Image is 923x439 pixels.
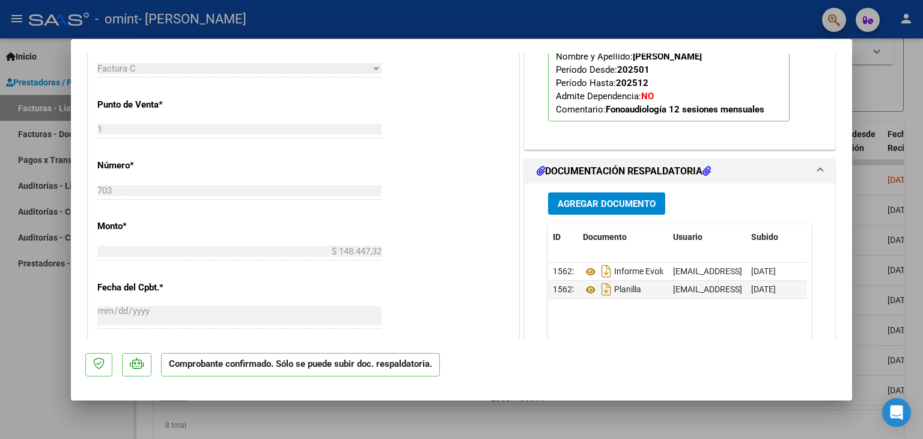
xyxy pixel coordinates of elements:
[751,232,778,242] span: Subido
[606,104,764,115] strong: Fonoaudiología 12 sesiones mensuales
[578,224,668,250] datatable-header-cell: Documento
[553,266,577,276] span: 15622
[751,266,776,276] span: [DATE]
[97,159,221,173] p: Número
[583,285,641,295] span: Planilla
[97,281,221,295] p: Fecha del Cpbt.
[97,98,221,112] p: Punto de Venta
[633,51,702,62] strong: [PERSON_NAME]
[583,267,680,277] span: Informe Evolutivo
[599,280,614,299] i: Descargar documento
[525,159,835,183] mat-expansion-panel-header: DOCUMENTACIÓN RESPALDATORIA
[97,63,136,74] span: Factura C
[882,398,911,427] div: Open Intercom Messenger
[161,353,440,376] p: Comprobante confirmado. Sólo se puede subir doc. respaldatoria.
[97,219,221,233] p: Monto
[641,91,654,102] strong: NO
[617,64,650,75] strong: 202501
[558,198,656,209] span: Agregar Documento
[537,164,711,179] h1: DOCUMENTACIÓN RESPALDATORIA
[583,232,627,242] span: Documento
[668,224,746,250] datatable-header-cell: Usuario
[556,38,764,115] span: CUIL: Nombre y Apellido: Período Desde: Período Hasta: Admite Dependencia:
[553,284,577,294] span: 15623
[599,262,614,281] i: Descargar documento
[548,192,665,215] button: Agregar Documento
[751,284,776,294] span: [DATE]
[548,224,578,250] datatable-header-cell: ID
[616,78,648,88] strong: 202512
[556,104,764,115] span: Comentario:
[525,183,835,433] div: DOCUMENTACIÓN RESPALDATORIA
[746,224,806,250] datatable-header-cell: Subido
[673,266,877,276] span: [EMAIL_ADDRESS][DOMAIN_NAME] - [PERSON_NAME]
[673,232,702,242] span: Usuario
[806,224,867,250] datatable-header-cell: Acción
[553,232,561,242] span: ID
[673,284,877,294] span: [EMAIL_ADDRESS][DOMAIN_NAME] - [PERSON_NAME]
